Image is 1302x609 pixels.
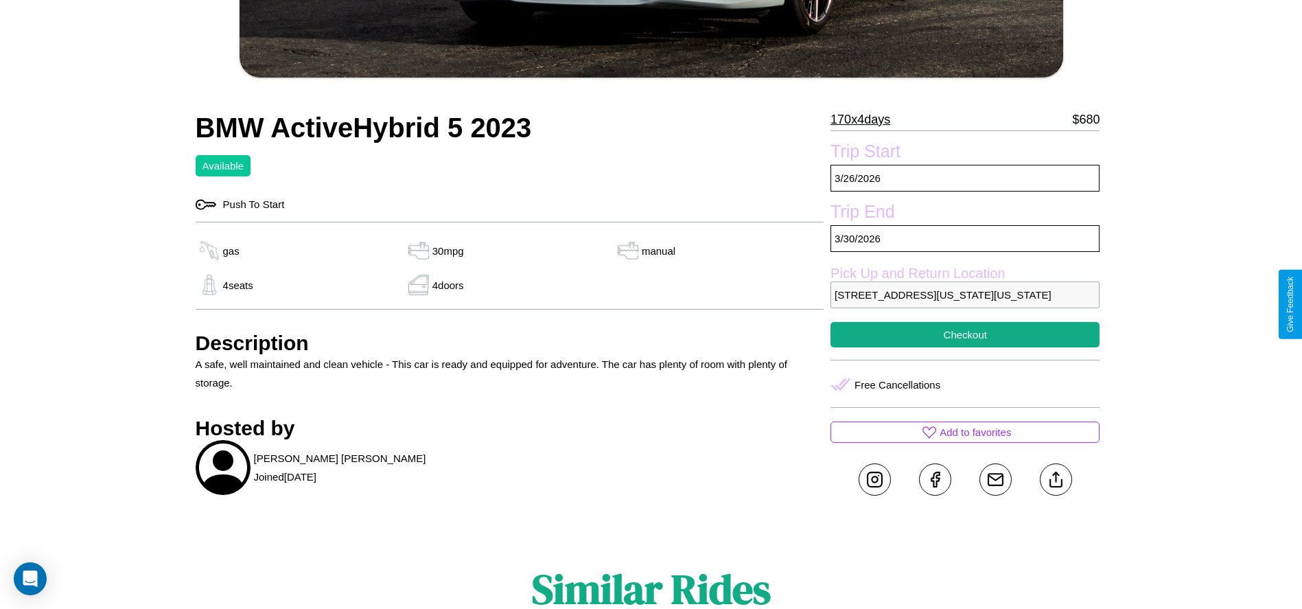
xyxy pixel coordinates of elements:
label: Trip End [830,202,1100,225]
p: [PERSON_NAME] [PERSON_NAME] [254,449,426,468]
p: 4 seats [223,276,253,295]
label: Trip Start [830,141,1100,165]
img: gas [405,240,432,261]
p: Push To Start [216,195,285,214]
h2: BMW ActiveHybrid 5 2023 [196,113,824,143]
p: $ 680 [1072,108,1100,130]
p: 3 / 26 / 2026 [830,165,1100,192]
img: gas [196,275,223,295]
p: 4 doors [432,276,464,295]
img: gas [196,240,223,261]
p: Add to favorites [940,423,1011,441]
button: Checkout [830,322,1100,347]
h3: Description [196,332,824,355]
p: 3 / 30 / 2026 [830,225,1100,252]
label: Pick Up and Return Location [830,266,1100,281]
p: 170 x 4 days [830,108,890,130]
img: gas [614,240,642,261]
p: Joined [DATE] [254,468,316,486]
p: [STREET_ADDRESS][US_STATE][US_STATE] [830,281,1100,308]
p: 30 mpg [432,242,464,260]
h3: Hosted by [196,417,824,440]
p: A safe, well maintained and clean vehicle - This car is ready and equipped for adventure. The car... [196,355,824,392]
p: gas [223,242,240,260]
div: Give Feedback [1286,277,1295,332]
p: Available [202,157,244,175]
div: Open Intercom Messenger [14,562,47,595]
button: Add to favorites [830,422,1100,443]
p: manual [642,242,675,260]
img: gas [405,275,432,295]
p: Free Cancellations [855,376,940,394]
